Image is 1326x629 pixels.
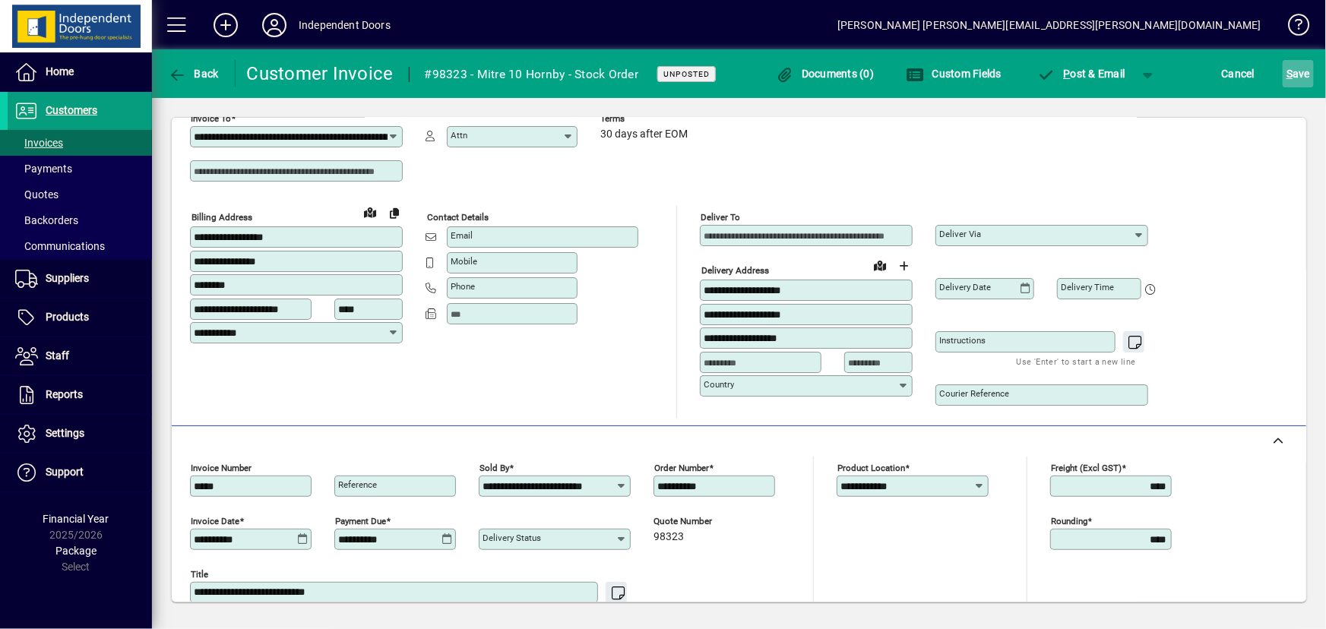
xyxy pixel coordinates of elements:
[837,463,905,473] mat-label: Product location
[46,388,83,400] span: Reports
[1286,68,1293,80] span: S
[8,53,152,91] a: Home
[939,388,1009,399] mat-label: Courier Reference
[299,13,391,37] div: Independent Doors
[8,454,152,492] a: Support
[8,130,152,156] a: Invoices
[191,463,252,473] mat-label: Invoice number
[906,68,1002,80] span: Custom Fields
[8,207,152,233] a: Backorders
[46,104,97,116] span: Customers
[479,463,509,473] mat-label: Sold by
[663,69,710,79] span: Unposted
[1017,352,1136,370] mat-hint: Use 'Enter' to start a new line
[191,516,239,526] mat-label: Invoice date
[600,128,688,141] span: 30 days after EOM
[55,545,97,557] span: Package
[1064,68,1071,80] span: P
[8,182,152,207] a: Quotes
[1277,3,1307,52] a: Knowledge Base
[164,60,223,87] button: Back
[46,272,89,284] span: Suppliers
[451,130,467,141] mat-label: Attn
[15,214,78,226] span: Backorders
[451,256,477,267] mat-label: Mobile
[152,60,236,87] app-page-header-button: Back
[451,230,473,241] mat-label: Email
[43,513,109,525] span: Financial Year
[338,479,377,490] mat-label: Reference
[939,229,981,239] mat-label: Deliver via
[1051,516,1087,526] mat-label: Rounding
[837,13,1261,37] div: [PERSON_NAME] [PERSON_NAME][EMAIL_ADDRESS][PERSON_NAME][DOMAIN_NAME]
[382,201,407,225] button: Copy to Delivery address
[8,156,152,182] a: Payments
[704,379,734,390] mat-label: Country
[1218,60,1259,87] button: Cancel
[1061,282,1114,292] mat-label: Delivery time
[168,68,219,80] span: Back
[250,11,299,39] button: Profile
[1222,62,1255,86] span: Cancel
[892,254,916,278] button: Choose address
[46,466,84,478] span: Support
[15,240,105,252] span: Communications
[451,281,475,292] mat-label: Phone
[8,415,152,453] a: Settings
[8,299,152,337] a: Products
[8,376,152,414] a: Reports
[191,569,208,580] mat-label: Title
[654,517,745,526] span: Quote number
[15,188,59,201] span: Quotes
[46,311,89,323] span: Products
[902,60,1005,87] button: Custom Fields
[358,200,382,224] a: View on map
[654,531,684,543] span: 98323
[46,349,69,362] span: Staff
[701,212,740,223] mat-label: Deliver To
[15,137,63,149] span: Invoices
[191,113,231,124] mat-label: Invoice To
[46,65,74,77] span: Home
[15,163,72,175] span: Payments
[654,463,709,473] mat-label: Order number
[1051,463,1122,473] mat-label: Freight (excl GST)
[1030,60,1133,87] button: Post & Email
[1286,62,1310,86] span: ave
[600,114,691,124] span: Terms
[201,11,250,39] button: Add
[1283,60,1314,87] button: Save
[8,337,152,375] a: Staff
[776,68,875,80] span: Documents (0)
[772,60,878,87] button: Documents (0)
[939,282,991,292] mat-label: Delivery date
[46,427,84,439] span: Settings
[425,62,639,87] div: #98323 - Mitre 10 Hornby - Stock Order
[335,516,386,526] mat-label: Payment due
[8,233,152,259] a: Communications
[247,62,394,86] div: Customer Invoice
[8,260,152,298] a: Suppliers
[1037,68,1125,80] span: ost & Email
[868,253,892,277] a: View on map
[483,533,541,543] mat-label: Delivery status
[939,335,986,346] mat-label: Instructions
